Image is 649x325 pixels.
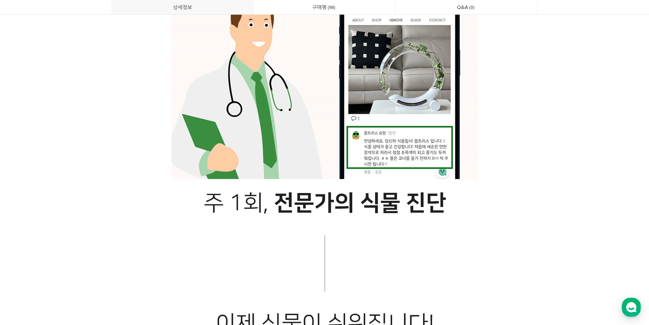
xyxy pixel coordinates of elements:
span: 대화 [62,227,71,232]
a: 대화 [45,216,88,233]
a: 홈 [2,216,45,233]
span: 홈 [21,226,26,232]
span: 설정 [105,226,113,232]
a: 설정 [88,216,131,233]
span: 98 [327,4,337,11]
span: 0 [468,4,476,11]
